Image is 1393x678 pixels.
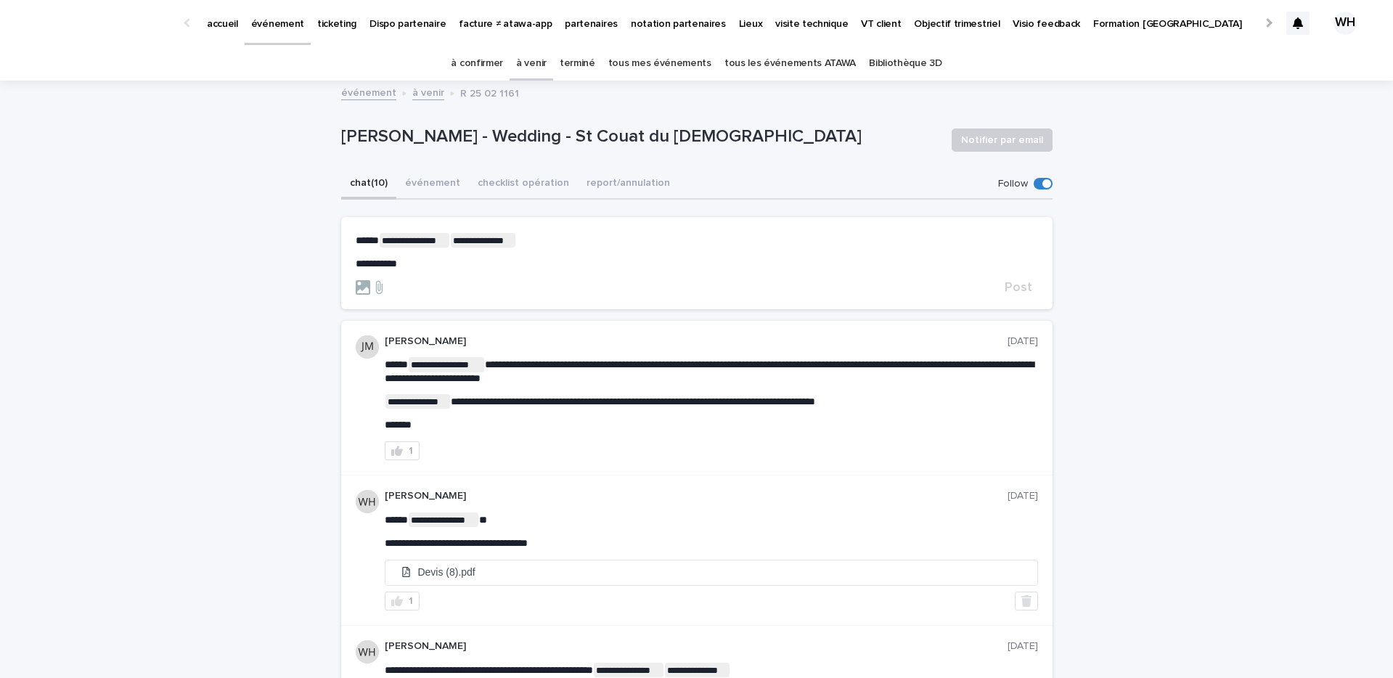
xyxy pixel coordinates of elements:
a: Bibliothèque 3D [869,46,941,81]
button: 1 [385,592,420,610]
img: Ls34BcGeRexTGTNfXpUC [29,9,170,38]
p: [PERSON_NAME] [385,335,1008,348]
button: événement [396,169,469,200]
p: Follow [998,178,1028,190]
a: Devis (8).pdf [385,560,1037,585]
span: Notifier par email [961,133,1043,147]
a: à confirmer [451,46,503,81]
button: Delete post [1015,592,1038,610]
button: checklist opération [469,169,578,200]
p: [DATE] [1008,490,1038,502]
button: 1 [385,441,420,460]
p: [DATE] [1008,640,1038,653]
a: à venir [516,46,547,81]
div: WH [1333,12,1357,35]
button: chat (10) [341,169,396,200]
p: [PERSON_NAME] - Wedding - St Couat du [DEMOGRAPHIC_DATA] [341,126,940,147]
p: [PERSON_NAME] [385,640,1008,653]
a: terminé [560,46,595,81]
a: tous mes événements [608,46,711,81]
p: [DATE] [1008,335,1038,348]
div: 1 [409,596,413,606]
p: R 25 02 1161 [460,84,519,100]
a: événement [341,83,396,100]
div: 1 [409,446,413,456]
li: Devis (8).pdf [385,560,1037,584]
span: Post [1005,281,1032,294]
button: Notifier par email [952,128,1053,152]
a: tous les événements ATAWA [724,46,856,81]
button: report/annulation [578,169,679,200]
a: à venir [412,83,444,100]
button: Post [999,281,1038,294]
p: [PERSON_NAME] [385,490,1008,502]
